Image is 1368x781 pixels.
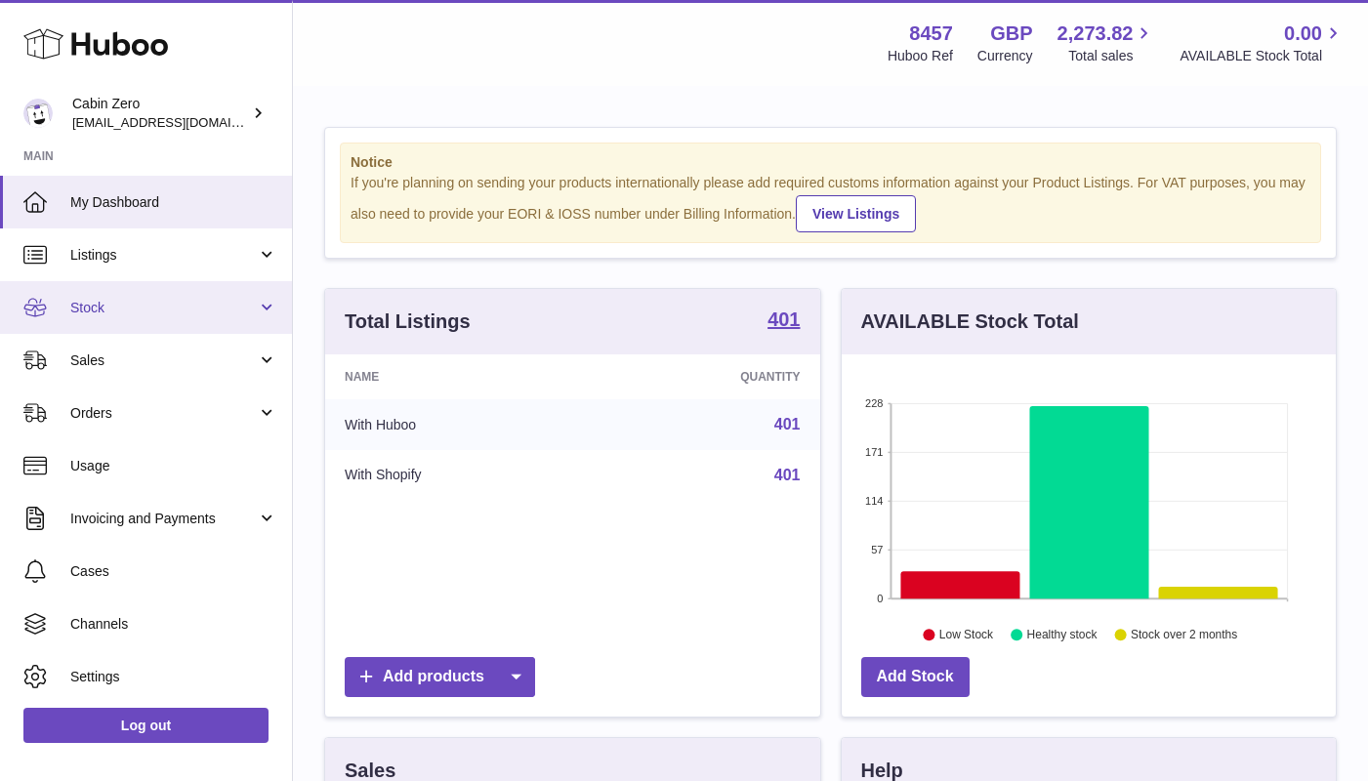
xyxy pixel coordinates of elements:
[1131,628,1237,641] text: Stock over 2 months
[351,153,1310,172] strong: Notice
[774,416,801,432] a: 401
[977,47,1033,65] div: Currency
[70,193,277,212] span: My Dashboard
[351,174,1310,232] div: If you're planning on sending your products internationally please add required customs informati...
[1026,628,1098,641] text: Healthy stock
[70,562,277,581] span: Cases
[1068,47,1155,65] span: Total sales
[861,308,1079,335] h3: AVAILABLE Stock Total
[767,309,800,333] a: 401
[871,544,883,555] text: 57
[990,21,1032,47] strong: GBP
[1180,21,1345,65] a: 0.00 AVAILABLE Stock Total
[877,593,883,604] text: 0
[1284,21,1322,47] span: 0.00
[767,309,800,329] strong: 401
[23,99,53,128] img: debbychu@cabinzero.com
[70,615,277,634] span: Channels
[70,351,257,370] span: Sales
[796,195,916,232] a: View Listings
[888,47,953,65] div: Huboo Ref
[70,510,257,528] span: Invoicing and Payments
[70,668,277,686] span: Settings
[865,495,883,507] text: 114
[325,450,592,501] td: With Shopify
[70,299,257,317] span: Stock
[909,21,953,47] strong: 8457
[70,404,257,423] span: Orders
[345,657,535,697] a: Add products
[861,657,970,697] a: Add Stock
[865,446,883,458] text: 171
[325,354,592,399] th: Name
[592,354,819,399] th: Quantity
[325,399,592,450] td: With Huboo
[1180,47,1345,65] span: AVAILABLE Stock Total
[72,95,248,132] div: Cabin Zero
[345,308,471,335] h3: Total Listings
[774,467,801,483] a: 401
[938,628,993,641] text: Low Stock
[865,397,883,409] text: 228
[70,457,277,475] span: Usage
[72,114,287,130] span: [EMAIL_ADDRESS][DOMAIN_NAME]
[1057,21,1134,47] span: 2,273.82
[23,708,269,743] a: Log out
[1057,21,1156,65] a: 2,273.82 Total sales
[70,246,257,265] span: Listings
